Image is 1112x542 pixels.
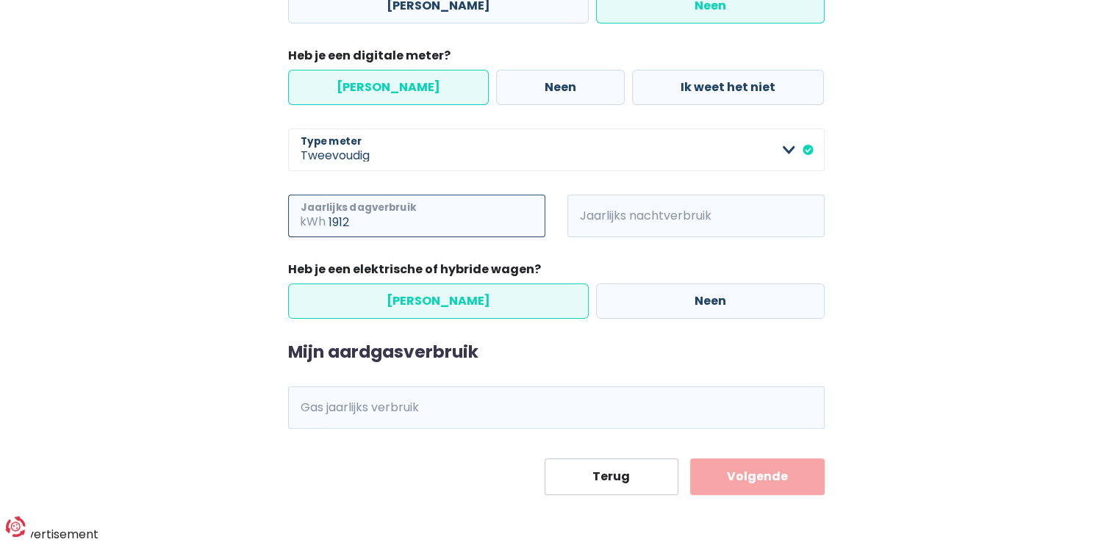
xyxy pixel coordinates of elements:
[496,70,625,105] label: Neen
[288,283,589,319] label: [PERSON_NAME]
[632,70,824,105] label: Ik weet het niet
[288,261,825,283] legend: Heb je een elektrische of hybride wagen?
[288,47,825,70] legend: Heb je een digitale meter?
[288,386,329,429] span: kWh
[690,458,825,495] button: Volgende
[596,283,825,319] label: Neen
[288,195,329,237] span: kWh
[288,342,825,363] h2: Mijn aardgasverbruik
[567,195,608,237] span: kWh
[288,70,489,105] label: [PERSON_NAME]
[545,458,679,495] button: Terug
